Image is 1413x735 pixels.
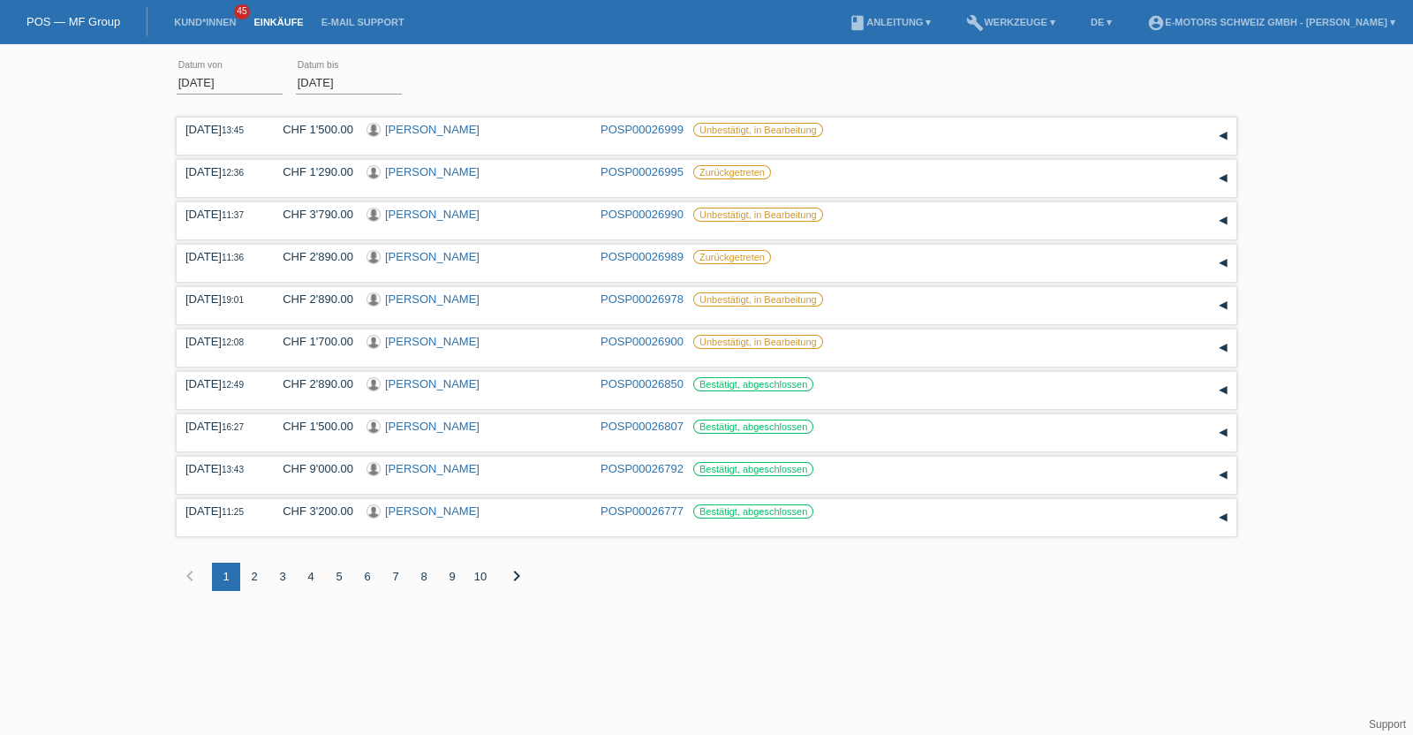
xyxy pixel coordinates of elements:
a: POSP00026850 [601,377,684,390]
label: Zurückgetreten [693,250,771,264]
a: [PERSON_NAME] [385,335,480,348]
div: auf-/zuklappen [1210,292,1236,319]
div: [DATE] [185,335,256,348]
div: CHF 1'500.00 [269,123,353,136]
a: E-Mail Support [313,17,413,27]
label: Unbestätigt, in Bearbeitung [693,292,823,307]
div: [DATE] [185,250,256,263]
label: Zurückgetreten [693,165,771,179]
a: Support [1369,718,1406,731]
div: 8 [410,563,438,591]
a: POSP00026995 [601,165,684,178]
div: 6 [353,563,382,591]
div: 7 [382,563,410,591]
div: [DATE] [185,123,256,136]
div: auf-/zuklappen [1210,462,1236,489]
a: [PERSON_NAME] [385,420,480,433]
div: CHF 2'890.00 [269,377,353,390]
div: [DATE] [185,208,256,221]
span: 12:08 [222,337,244,347]
a: POSP00026777 [601,504,684,518]
a: POSP00026999 [601,123,684,136]
div: CHF 2'890.00 [269,250,353,263]
div: CHF 9'000.00 [269,462,353,475]
a: Einkäufe [245,17,312,27]
span: 11:37 [222,210,244,220]
a: buildWerkzeuge ▾ [957,17,1064,27]
div: 4 [297,563,325,591]
span: 13:43 [222,465,244,474]
a: POS — MF Group [26,15,120,28]
div: auf-/zuklappen [1210,335,1236,361]
a: POSP00026900 [601,335,684,348]
a: DE ▾ [1082,17,1121,27]
label: Unbestätigt, in Bearbeitung [693,123,823,137]
a: Kund*innen [165,17,245,27]
div: CHF 3'200.00 [269,504,353,518]
label: Bestätigt, abgeschlossen [693,462,813,476]
div: [DATE] [185,292,256,306]
div: 1 [212,563,240,591]
i: account_circle [1147,14,1165,32]
div: 5 [325,563,353,591]
div: auf-/zuklappen [1210,165,1236,192]
a: [PERSON_NAME] [385,292,480,306]
a: [PERSON_NAME] [385,208,480,221]
i: chevron_left [179,565,200,587]
a: [PERSON_NAME] [385,165,480,178]
div: [DATE] [185,504,256,518]
div: [DATE] [185,462,256,475]
i: book [849,14,866,32]
a: [PERSON_NAME] [385,377,480,390]
label: Unbestätigt, in Bearbeitung [693,335,823,349]
a: [PERSON_NAME] [385,504,480,518]
a: POSP00026978 [601,292,684,306]
span: 12:49 [222,380,244,390]
a: POSP00026990 [601,208,684,221]
div: auf-/zuklappen [1210,504,1236,531]
label: Bestätigt, abgeschlossen [693,420,813,434]
a: account_circleE-Motors Schweiz GmbH - [PERSON_NAME] ▾ [1138,17,1404,27]
div: [DATE] [185,165,256,178]
div: CHF 1'500.00 [269,420,353,433]
div: CHF 1'290.00 [269,165,353,178]
label: Bestätigt, abgeschlossen [693,504,813,519]
div: CHF 2'890.00 [269,292,353,306]
i: chevron_right [506,565,527,587]
div: 9 [438,563,466,591]
span: 16:27 [222,422,244,432]
a: POSP00026807 [601,420,684,433]
a: [PERSON_NAME] [385,123,480,136]
label: Unbestätigt, in Bearbeitung [693,208,823,222]
div: [DATE] [185,377,256,390]
span: 19:01 [222,295,244,305]
div: auf-/zuklappen [1210,123,1236,149]
span: 13:45 [222,125,244,135]
div: CHF 1'700.00 [269,335,353,348]
span: 11:25 [222,507,244,517]
a: POSP00026792 [601,462,684,475]
div: CHF 3'790.00 [269,208,353,221]
span: 12:36 [222,168,244,178]
span: 11:36 [222,253,244,262]
div: auf-/zuklappen [1210,250,1236,277]
div: 10 [466,563,495,591]
div: auf-/zuklappen [1210,420,1236,446]
i: build [966,14,984,32]
a: [PERSON_NAME] [385,462,480,475]
span: 45 [234,4,250,19]
div: auf-/zuklappen [1210,208,1236,234]
a: bookAnleitung ▾ [840,17,940,27]
div: 2 [240,563,268,591]
div: 3 [268,563,297,591]
a: POSP00026989 [601,250,684,263]
label: Bestätigt, abgeschlossen [693,377,813,391]
a: [PERSON_NAME] [385,250,480,263]
div: [DATE] [185,420,256,433]
div: auf-/zuklappen [1210,377,1236,404]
